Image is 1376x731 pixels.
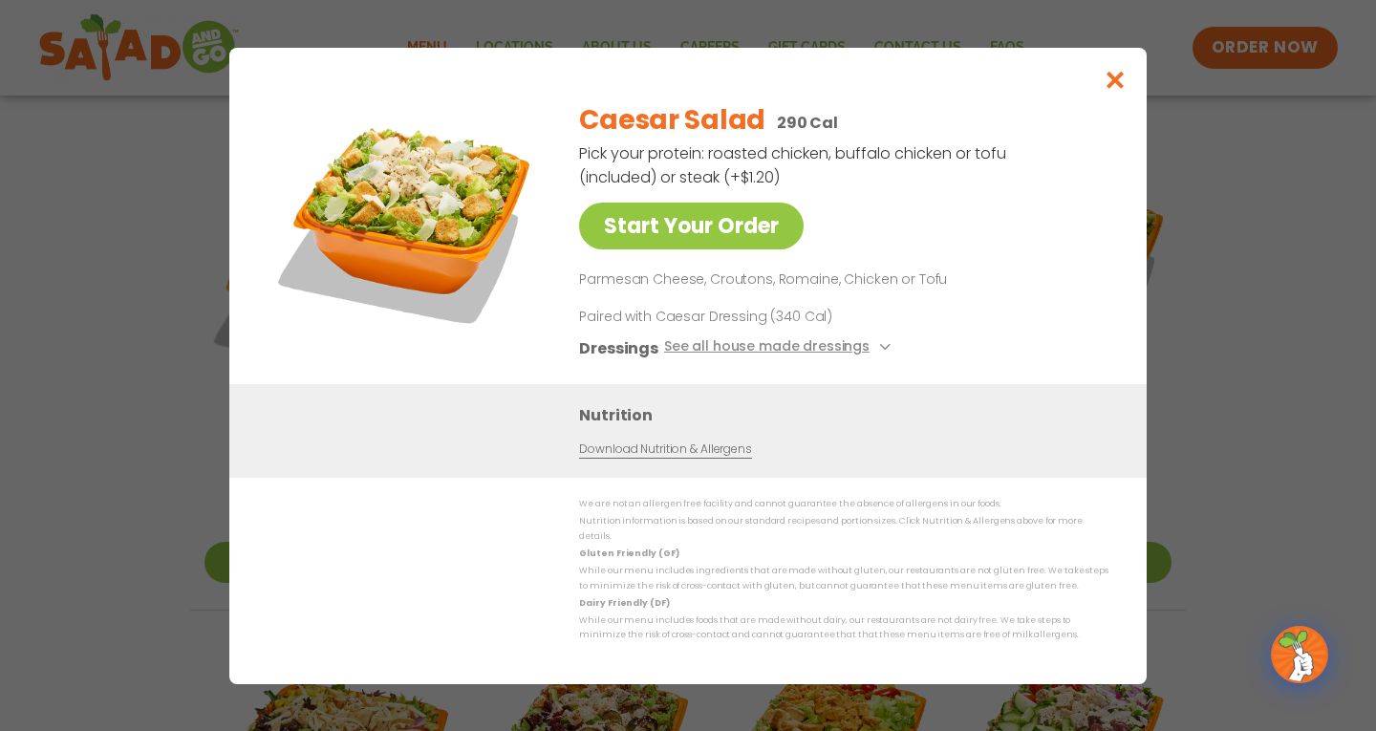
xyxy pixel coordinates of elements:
button: See all house made dressings [664,335,896,359]
h3: Nutrition [579,402,1118,426]
p: Nutrition information is based on our standard recipes and portion sizes. Click Nutrition & Aller... [579,514,1108,544]
strong: Dairy Friendly (DF) [579,596,669,608]
p: Parmesan Cheese, Croutons, Romaine, Chicken or Tofu [579,269,1101,291]
a: Start Your Order [579,203,804,249]
strong: Gluten Friendly (GF) [579,548,678,559]
h2: Caesar Salad [579,100,765,140]
img: wpChatIcon [1273,628,1326,681]
p: While our menu includes ingredients that are made without gluten, our restaurants are not gluten ... [579,564,1108,593]
p: Pick your protein: roasted chicken, buffalo chicken or tofu (included) or steak (+$1.20) [579,141,1009,189]
p: Paired with Caesar Dressing (340 Cal) [579,306,933,326]
p: We are not an allergen free facility and cannot guarantee the absence of allergens in our foods. [579,497,1108,511]
h3: Dressings [579,335,658,359]
button: Close modal [1085,48,1147,112]
p: While our menu includes foods that are made without dairy, our restaurants are not dairy free. We... [579,613,1108,643]
img: Featured product photo for Caesar Salad [272,86,540,354]
p: 290 Cal [777,111,838,135]
a: Download Nutrition & Allergens [579,440,751,458]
